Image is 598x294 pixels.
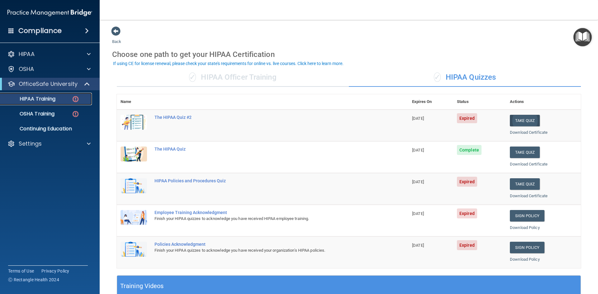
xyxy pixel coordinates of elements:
[510,194,548,198] a: Download Certificate
[154,210,377,215] div: Employee Training Acknowledgment
[112,60,344,67] button: If using CE for license renewal, please check your state's requirements for online vs. live cours...
[510,257,540,262] a: Download Policy
[573,28,592,46] button: Open Resource Center
[72,110,79,118] img: danger-circle.6113f641.png
[510,225,540,230] a: Download Policy
[154,178,377,183] div: HIPAA Policies and Procedures Quiz
[510,147,540,158] button: Take Quiz
[154,215,377,222] div: Finish your HIPAA quizzes to acknowledge you have received HIPAA employee training.
[510,178,540,190] button: Take Quiz
[457,208,477,218] span: Expired
[412,148,424,152] span: [DATE]
[7,80,90,88] a: OfficeSafe University
[154,115,377,120] div: The HIPAA Quiz #2
[510,130,548,135] a: Download Certificate
[120,281,164,292] h5: Training Videos
[7,140,91,147] a: Settings
[457,240,477,250] span: Expired
[412,211,424,216] span: [DATE]
[154,147,377,152] div: The HIPAA Quiz
[457,113,477,123] span: Expired
[19,80,78,88] p: OfficeSafe University
[510,242,544,253] a: Sign Policy
[4,126,89,132] p: Continuing Education
[412,116,424,121] span: [DATE]
[112,32,121,44] a: Back
[154,247,377,254] div: Finish your HIPAA quizzes to acknowledge you have received your organization’s HIPAA policies.
[189,72,196,82] span: ✓
[7,50,91,58] a: HIPAA
[19,50,35,58] p: HIPAA
[4,111,55,117] p: OSHA Training
[434,72,441,82] span: ✓
[8,277,59,283] span: Ⓒ Rectangle Health 2024
[19,140,42,147] p: Settings
[510,162,548,166] a: Download Certificate
[117,68,349,87] div: HIPAA Officer Training
[510,115,540,126] button: Take Quiz
[4,96,55,102] p: HIPAA Training
[7,7,92,19] img: PMB logo
[510,210,544,222] a: Sign Policy
[412,180,424,184] span: [DATE]
[112,45,586,63] div: Choose one path to get your HIPAA Certification
[41,268,69,274] a: Privacy Policy
[8,268,34,274] a: Terms of Use
[408,94,453,110] th: Expires On
[7,65,91,73] a: OSHA
[412,243,424,248] span: [DATE]
[349,68,581,87] div: HIPAA Quizzes
[457,177,477,187] span: Expired
[113,61,344,66] div: If using CE for license renewal, please check your state's requirements for online vs. live cours...
[453,94,506,110] th: Status
[19,65,34,73] p: OSHA
[457,145,482,155] span: Complete
[18,26,62,35] h4: Compliance
[154,242,377,247] div: Policies Acknowledgment
[72,95,79,103] img: danger-circle.6113f641.png
[117,94,151,110] th: Name
[506,94,581,110] th: Actions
